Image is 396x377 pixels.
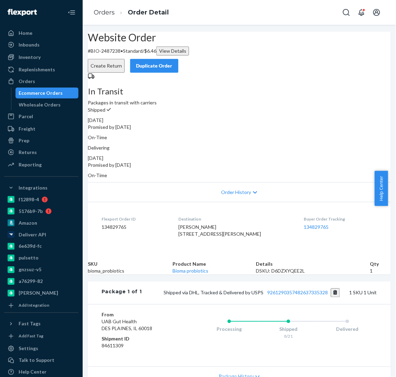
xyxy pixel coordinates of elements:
[88,134,391,141] p: On-Time
[370,6,384,19] button: Open account menu
[256,261,370,268] th: Details
[370,261,391,268] th: Qty
[4,39,79,50] a: Inbounds
[178,224,261,237] span: [PERSON_NAME] [STREET_ADDRESS][PERSON_NAME]
[340,6,353,19] button: Open Search Box
[102,224,167,231] dd: 134829765
[4,76,79,87] a: Orders
[4,123,79,134] a: Freight
[4,111,79,122] a: Parcel
[19,290,58,297] div: [PERSON_NAME]
[123,48,143,54] span: Standard
[4,241,79,252] a: 6e639d-fc
[19,303,49,308] div: Add Integration
[94,9,115,16] a: Orders
[4,52,79,63] a: Inventory
[102,336,173,343] dt: Shipment ID
[19,66,55,73] div: Replenishments
[370,268,391,275] td: 1
[375,171,388,206] button: Help Center
[19,369,46,376] div: Help Center
[136,62,173,69] div: Duplicate Order
[4,182,79,193] button: Integrations
[19,231,46,238] div: Deliverr API
[200,326,259,333] div: Processing
[19,125,35,132] div: Freight
[19,78,35,85] div: Orders
[4,302,79,310] a: Add Integration
[121,48,123,54] span: •
[4,264,79,275] a: gnzsuz-v5
[318,326,377,333] div: Delivered
[102,319,152,332] span: UAB Gut Health DES PLAINES, IL 60018
[19,30,32,37] div: Home
[19,161,42,168] div: Reporting
[19,357,54,364] div: Talk to Support
[4,355,79,366] a: Talk to Support
[178,216,293,222] dt: Destination
[4,253,79,264] a: pulsetto
[268,290,328,296] a: 9261290357482637335328
[4,288,79,299] a: [PERSON_NAME]
[4,135,79,146] a: Prep
[15,99,79,110] a: Wholesale Orders
[304,216,377,222] dt: Buyer Order Tracking
[19,278,43,285] div: a76299-82
[65,6,79,19] button: Close Navigation
[88,261,173,268] th: SKU
[88,87,391,96] h3: In Transit
[15,88,79,99] a: Ecommerce Orders
[19,255,39,262] div: pulsetto
[88,59,125,73] button: Create Return
[19,90,63,96] div: Ecommerce Orders
[130,59,178,73] button: Duplicate Order
[4,147,79,158] a: Returns
[102,312,173,318] dt: From
[19,196,39,203] div: f12898-4
[4,217,79,228] a: Amazon
[19,149,37,156] div: Returns
[19,101,61,108] div: Wholesale Orders
[19,220,37,226] div: Amazon
[19,320,41,327] div: Fast Tags
[173,261,256,268] th: Product Name
[88,106,391,113] p: Shipped
[4,28,79,39] a: Home
[4,276,79,287] a: a76299-82
[4,159,79,170] a: Reporting
[355,6,368,19] button: Open notifications
[19,345,38,352] div: Settings
[88,124,391,131] p: Promised by [DATE]
[102,288,142,297] div: Package 1 of 1
[159,48,186,54] div: View Details
[88,268,173,275] td: bioma_probiotics
[259,334,318,339] div: 8/21
[88,2,174,23] ol: breadcrumbs
[102,343,173,349] dd: 84611309
[8,9,37,16] img: Flexport logo
[221,189,251,196] span: Order History
[259,326,318,333] div: Shipped
[164,290,340,296] span: Shipped via DHL, Tracked & Delivered by USPS
[156,47,189,55] button: View Details
[88,162,391,169] p: Promised by [DATE]
[4,206,79,217] a: 5176b9-7b
[256,268,370,275] div: DSKU: D6DZXYQEE2L
[4,332,79,340] a: Add Fast Tag
[88,144,391,151] p: Delivering
[173,268,209,274] a: Bioma probiotics
[331,288,340,297] button: Copy tracking number
[102,216,167,222] dt: Flexport Order ID
[88,47,391,55] p: # BIO-2487238 / $6.46
[19,41,40,48] div: Inbounds
[88,172,391,179] p: On-Time
[4,318,79,329] button: Fast Tags
[88,117,391,124] div: [DATE]
[19,113,33,120] div: Parcel
[4,194,79,205] a: f12898-4
[88,32,391,43] h2: Website Order
[4,64,79,75] a: Replenishments
[19,243,42,250] div: 6e639d-fc
[19,266,41,273] div: gnzsuz-v5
